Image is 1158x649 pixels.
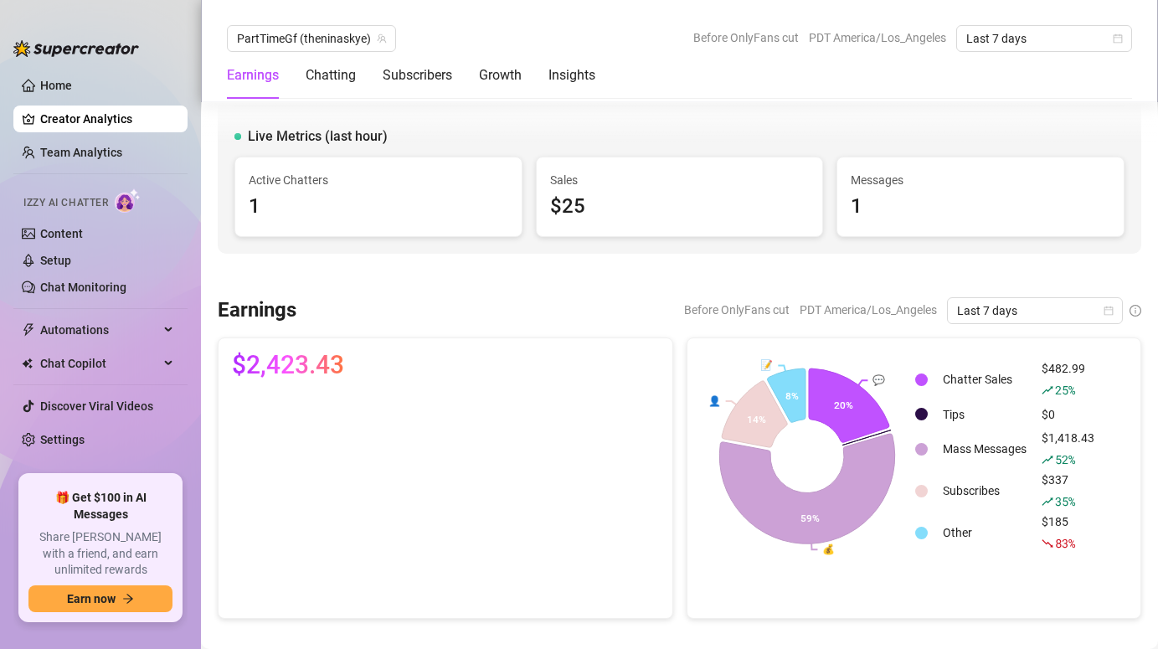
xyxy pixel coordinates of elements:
[760,358,773,371] text: 📝
[1042,384,1053,396] span: rise
[684,297,790,322] span: Before OnlyFans cut
[800,297,937,322] span: PDT America/Los_Angeles
[479,65,522,85] div: Growth
[227,65,279,85] div: Earnings
[1130,305,1141,317] span: info-circle
[1042,429,1094,469] div: $1,418.43
[1055,382,1074,398] span: 25 %
[28,585,172,612] button: Earn nowarrow-right
[809,25,946,50] span: PDT America/Los_Angeles
[1042,359,1094,399] div: $482.99
[122,593,134,605] span: arrow-right
[40,146,122,159] a: Team Analytics
[28,529,172,579] span: Share [PERSON_NAME] with a friend, and earn unlimited rewards
[40,281,126,294] a: Chat Monitoring
[40,350,159,377] span: Chat Copilot
[1055,493,1074,509] span: 35 %
[548,65,595,85] div: Insights
[218,297,296,324] h3: Earnings
[936,401,1033,427] td: Tips
[966,26,1122,51] span: Last 7 days
[237,26,386,51] span: PartTimeGf (theninaskye)
[822,543,835,556] text: 💰
[1042,496,1053,507] span: rise
[249,171,508,189] span: Active Chatters
[936,429,1033,469] td: Mass Messages
[40,227,83,240] a: Content
[1055,535,1074,551] span: 83 %
[1101,592,1141,632] iframe: Intercom live chat
[550,171,810,189] span: Sales
[40,433,85,446] a: Settings
[115,188,141,213] img: AI Chatter
[1042,405,1094,424] div: $0
[40,254,71,267] a: Setup
[550,191,810,223] div: $25
[708,394,720,407] text: 👤
[22,323,35,337] span: thunderbolt
[40,317,159,343] span: Automations
[306,65,356,85] div: Chatting
[40,79,72,92] a: Home
[873,373,886,386] text: 💬
[40,106,174,132] a: Creator Analytics
[957,298,1113,323] span: Last 7 days
[936,513,1033,553] td: Other
[67,592,116,605] span: Earn now
[1042,454,1053,466] span: rise
[249,191,508,223] div: 1
[693,25,799,50] span: Before OnlyFans cut
[1104,306,1114,316] span: calendar
[22,358,33,369] img: Chat Copilot
[28,490,172,523] span: 🎁 Get $100 in AI Messages
[377,33,387,44] span: team
[232,352,344,379] span: $2,423.43
[40,399,153,413] a: Discover Viral Videos
[1042,471,1094,511] div: $337
[851,191,1110,223] div: 1
[248,126,388,147] span: Live Metrics (last hour)
[1042,538,1053,549] span: fall
[1042,513,1094,553] div: $185
[23,195,108,211] span: Izzy AI Chatter
[1055,451,1074,467] span: 52 %
[936,471,1033,511] td: Subscribes
[851,171,1110,189] span: Messages
[13,40,139,57] img: logo-BBDzfeDw.svg
[1113,33,1123,44] span: calendar
[936,359,1033,399] td: Chatter Sales
[383,65,452,85] div: Subscribers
